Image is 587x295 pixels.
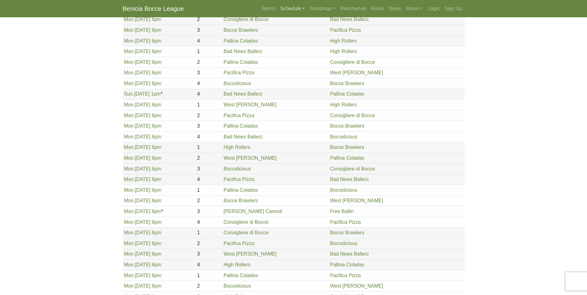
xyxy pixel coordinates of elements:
[124,198,135,203] span: Mon.
[124,251,161,256] a: Mon.[DATE] 6pm
[196,46,222,57] td: 1
[124,262,161,267] a: Mon.[DATE] 6pm
[223,38,258,43] a: Pallina Coladas
[124,91,161,96] a: Sun.[DATE] 1pm
[196,260,222,270] td: 4
[330,166,375,171] a: Consigliere di Bocce
[196,270,222,281] td: 1
[124,27,135,33] span: Mon.
[223,262,250,267] a: High Rollers
[223,283,251,289] a: Boccelicious
[196,238,222,249] td: 2
[338,2,369,15] a: Reschedule
[124,177,135,182] span: Mon.
[124,177,161,182] a: Mon.[DATE] 6pm
[330,59,375,65] a: Consigliere di Bocce
[223,59,258,65] a: Pallina Coladas
[196,153,222,164] td: 2
[223,91,262,96] a: Bad News Ballerz
[223,187,258,193] a: Pallina Coladas
[330,102,357,107] a: High Rollers
[223,241,254,246] a: Pacifica Pizza
[124,17,135,22] span: Mon.
[386,2,404,15] a: News
[307,2,338,15] a: Standings
[442,2,465,15] a: Sign Up
[124,283,135,289] span: Mon.
[124,17,161,22] a: Mon.[DATE] 6pm
[196,174,222,185] td: 4
[124,70,161,75] a: Mon.[DATE] 6pm
[330,81,364,86] a: Bocce Brawlers
[124,166,161,171] a: Mon.[DATE] 6pm
[223,17,268,22] a: Consigliere di Bocce
[124,59,135,65] span: Mon.
[330,251,369,256] a: Bad News Ballerz
[223,81,251,86] a: Boccelicious
[124,134,161,139] a: Mon.[DATE] 6pm
[330,113,375,118] a: Consigliere di Bocce
[330,187,357,193] a: Boccelicious
[330,219,361,225] a: Pacifica Pizza
[124,251,135,256] span: Mon.
[123,2,184,15] a: Benicia Bocce League
[124,187,161,193] a: Mon.[DATE] 6pm
[223,145,250,150] a: High Rollers
[196,100,222,110] td: 1
[223,251,276,256] a: West [PERSON_NAME]
[124,166,135,171] span: Mon.
[196,68,222,78] td: 3
[124,145,161,150] a: Mon.[DATE] 6pm
[330,273,361,278] a: Pacifica Pizza
[196,195,222,206] td: 2
[196,57,222,68] td: 2
[124,70,135,75] span: Mon.
[124,283,161,289] a: Mon.[DATE] 6pm
[124,134,135,139] span: Mon.
[196,89,222,100] td: 4
[124,38,161,43] a: Mon.[DATE] 6pm
[124,241,135,246] span: Mon.
[124,49,135,54] span: Mon.
[330,70,383,75] a: West [PERSON_NAME]
[196,227,222,238] td: 1
[330,198,383,203] a: West [PERSON_NAME]
[223,177,254,182] a: Pacifica Pizza
[124,145,135,150] span: Mon.
[124,49,161,54] a: Mon.[DATE] 6pm
[124,113,135,118] span: Mon.
[404,2,425,15] a: About
[259,2,278,15] a: Teams
[124,262,135,267] span: Mon.
[196,14,222,25] td: 2
[369,2,386,15] a: Rules
[330,17,369,22] a: Bad News Ballerz
[196,206,222,217] td: 3
[196,121,222,132] td: 3
[223,102,276,107] a: West [PERSON_NAME]
[330,283,383,289] a: West [PERSON_NAME]
[124,81,161,86] a: Mon.[DATE] 6pm
[124,123,135,129] span: Mon.
[196,163,222,174] td: 3
[196,25,222,36] td: 3
[124,123,161,129] a: Mon.[DATE] 6pm
[196,281,222,292] td: 2
[425,2,442,15] a: Login
[330,209,353,214] a: Free Ballin
[330,155,364,161] a: Pallina Coladas
[223,155,276,161] a: West [PERSON_NAME]
[223,209,282,214] a: [PERSON_NAME] Cannoli
[330,49,357,54] a: High Rollers
[124,102,161,107] a: Mon.[DATE] 6pm
[124,230,135,235] span: Mon.
[124,209,135,214] span: Mon.
[124,198,161,203] a: Mon.[DATE] 6pm
[124,230,161,235] a: Mon.[DATE] 6pm
[223,27,258,33] a: Bocce Brawlers
[223,49,262,54] a: Bad News Ballerz
[124,91,134,96] span: Sun.
[223,219,268,225] a: Consigliere di Bocce
[124,273,135,278] span: Mon.
[124,187,135,193] span: Mon.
